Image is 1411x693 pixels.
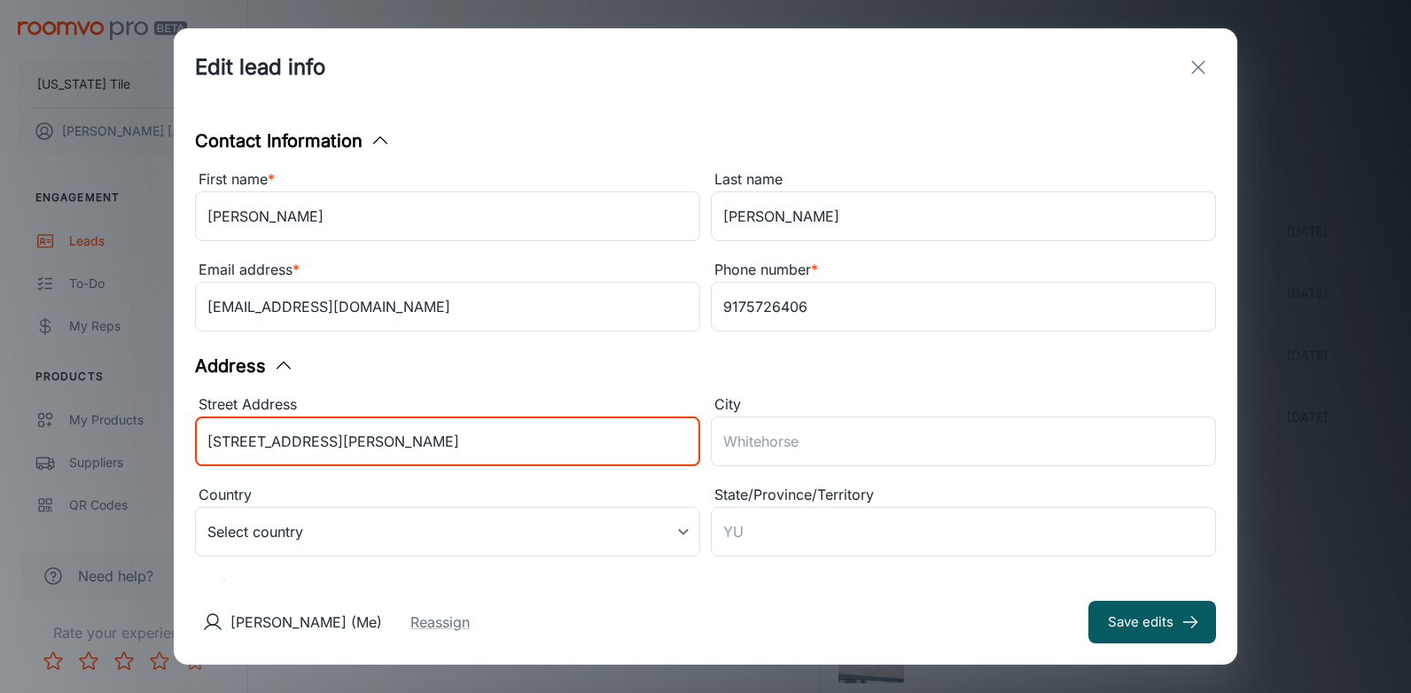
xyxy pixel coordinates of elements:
[1088,601,1216,643] button: Save edits
[711,393,1216,417] div: City
[711,168,1216,191] div: Last name
[195,353,294,379] button: Address
[195,259,700,282] div: Email address
[410,611,470,633] button: Reassign
[195,282,700,331] input: myname@example.com
[711,507,1216,557] input: YU
[195,393,700,417] div: Street Address
[711,191,1216,241] input: Doe
[195,484,700,507] div: Country
[1181,50,1216,85] button: exit
[195,128,391,154] button: Contact Information
[711,417,1216,466] input: Whitehorse
[195,51,325,83] h1: Edit lead info
[195,574,700,597] div: ZIP/Postal code
[711,259,1216,282] div: Phone number
[195,417,700,466] input: 2412 Northwest Passage
[230,611,382,633] p: [PERSON_NAME] (Me)
[711,484,1216,507] div: State/Province/Territory
[711,282,1216,331] input: +1 439-123-4567
[195,191,700,241] input: John
[195,168,700,191] div: First name
[195,507,700,557] div: Select country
